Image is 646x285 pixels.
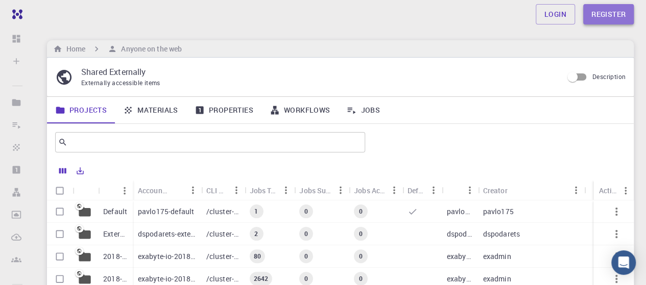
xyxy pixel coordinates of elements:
[332,182,349,198] button: Menu
[536,4,575,24] a: Login
[8,9,22,19] img: logo
[116,183,133,199] button: Menu
[206,229,240,239] p: /cluster-???-home/dspodarets/dspodarets-external
[477,180,584,200] div: Creator
[138,206,194,217] p: pavlo175-default
[138,180,169,200] div: Accounting slug
[206,251,240,262] p: /cluster-???-share/groups/exabyte-io/exabyte-io-2018-bg-study-phase-i-ph
[483,251,511,262] p: exadmin
[103,274,128,284] p: 2018-bg-study-phase-III
[103,251,128,262] p: 2018-bg-study-phase-i-ph
[294,180,349,200] div: Jobs Subm.
[483,206,513,217] p: pavlo175
[447,229,473,239] p: dspodarets
[250,207,262,216] span: 1
[300,207,312,216] span: 0
[354,180,386,200] div: Jobs Active
[599,180,617,200] div: Actions
[447,182,463,198] button: Sort
[300,229,312,238] span: 0
[408,180,425,200] div: Default
[117,43,182,55] h6: Anyone on the web
[483,180,507,200] div: Creator
[169,182,185,198] button: Sort
[250,229,262,238] span: 2
[249,180,278,200] div: Jobs Total
[568,182,584,198] button: Menu
[138,251,196,262] p: exabyte-io-2018-bg-study-phase-i-ph
[133,180,201,200] div: Accounting slug
[249,274,272,283] span: 2642
[402,180,442,200] div: Default
[386,182,402,198] button: Menu
[186,97,261,123] a: Properties
[228,182,244,198] button: Menu
[206,274,240,284] p: /cluster-???-share/groups/exabyte-io/exabyte-io-2018-bg-study-phase-iii
[103,229,128,239] p: External
[115,97,186,123] a: Materials
[442,180,478,200] div: Owner
[447,251,473,262] p: exabyte-io
[507,182,523,198] button: Sort
[461,182,477,198] button: Menu
[425,182,442,198] button: Menu
[201,180,245,200] div: CLI Path
[98,180,133,200] div: Name
[300,252,312,261] span: 0
[300,274,312,283] span: 0
[261,97,339,123] a: Workflows
[47,97,115,123] a: Projects
[447,274,473,284] p: exabyte-io
[81,66,555,78] p: Shared Externally
[103,206,127,217] p: Default
[103,183,119,199] button: Sort
[54,163,71,179] button: Columns
[185,182,201,198] button: Menu
[593,180,634,200] div: Actions
[73,180,98,200] div: Icon
[355,207,367,216] span: 0
[138,229,196,239] p: dspodarets-external
[355,229,367,238] span: 0
[81,79,160,87] span: Externally accessible items
[62,43,85,55] h6: Home
[355,274,367,283] span: 0
[483,274,511,284] p: exadmin
[71,163,89,179] button: Export
[355,252,367,261] span: 0
[249,252,265,261] span: 80
[447,206,473,217] p: pavlo175
[592,72,626,81] span: Description
[483,229,520,239] p: dspodarets
[617,183,634,199] button: Menu
[206,206,240,217] p: /cluster-???-home/pavlo175/pavlo175-default
[611,250,636,275] div: Open Intercom Messenger
[349,180,402,200] div: Jobs Active
[338,97,388,123] a: Jobs
[138,274,196,284] p: exabyte-io-2018-bg-study-phase-iii
[278,182,294,198] button: Menu
[244,180,294,200] div: Jobs Total
[299,180,332,200] div: Jobs Subm.
[206,180,228,200] div: CLI Path
[583,4,634,24] a: Register
[51,43,184,55] nav: breadcrumb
